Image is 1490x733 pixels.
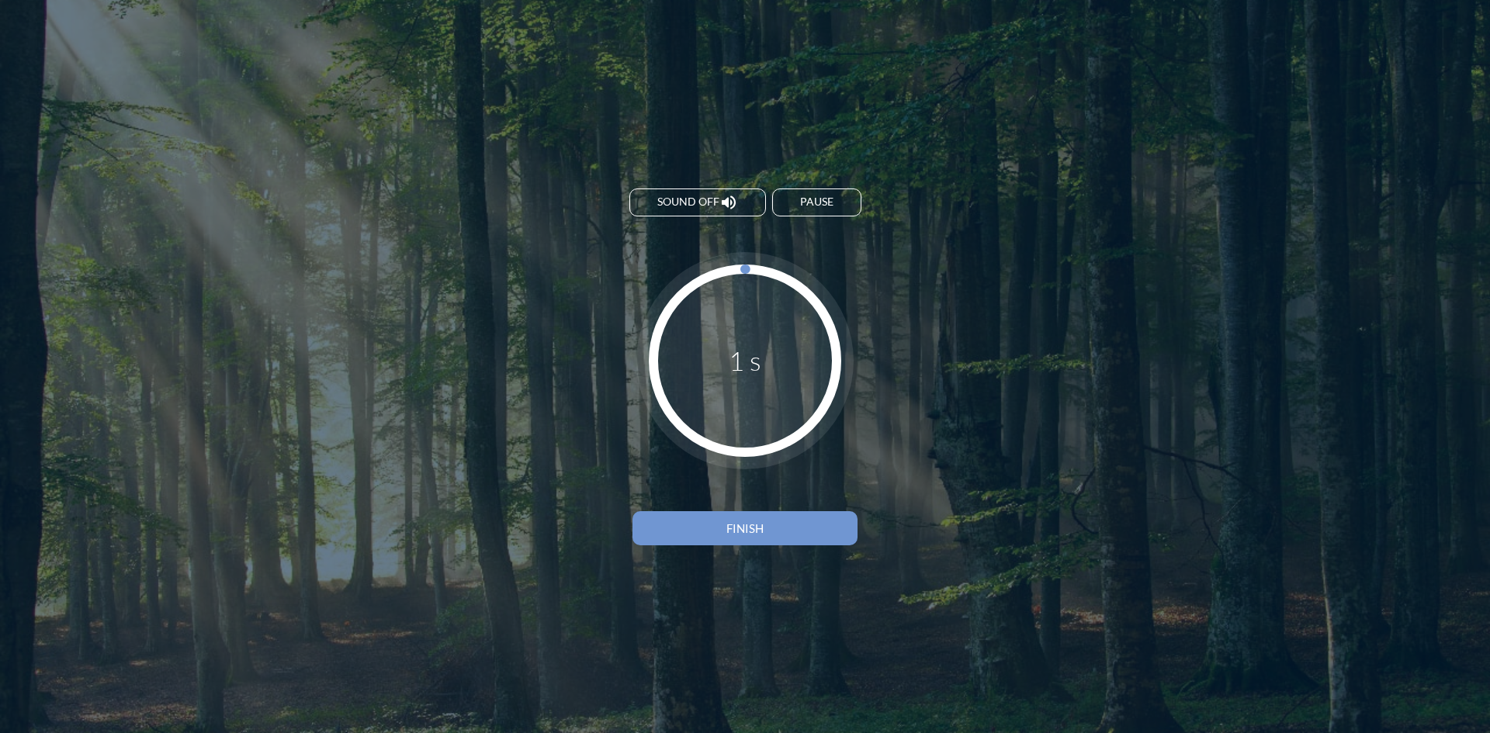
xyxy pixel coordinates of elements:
[800,195,833,209] div: Pause
[632,511,858,545] button: Finish
[772,188,861,216] button: Pause
[719,193,738,212] i: volume_up
[629,188,766,216] button: Sound off
[660,521,830,535] div: Finish
[657,195,719,209] span: Sound off
[729,344,761,376] div: 1 s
